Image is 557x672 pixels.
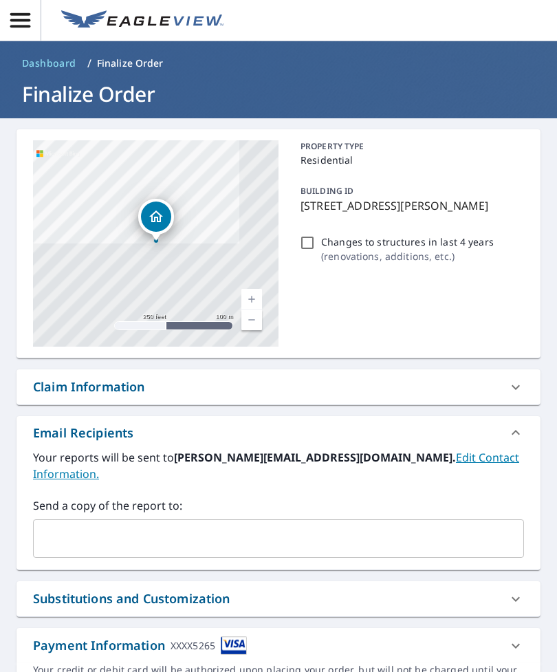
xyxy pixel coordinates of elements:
[33,636,247,655] div: Payment Information
[87,55,91,72] li: /
[171,636,215,655] div: XXXX5265
[17,80,540,108] h1: Finalize Order
[17,416,540,449] div: Email Recipients
[33,424,133,442] div: Email Recipients
[61,10,223,31] img: EV Logo
[321,249,494,263] p: ( renovations, additions, etc. )
[17,581,540,616] div: Substitutions and Customization
[221,636,247,655] img: cardImage
[17,628,540,663] div: Payment InformationXXXX5265cardImage
[301,185,353,197] p: BUILDING ID
[301,140,518,153] p: PROPERTY TYPE
[241,310,262,330] a: Current Level 17, Zoom Out
[17,52,82,74] a: Dashboard
[33,449,524,482] label: Your reports will be sent to
[17,369,540,404] div: Claim Information
[321,235,494,249] p: Changes to structures in last 4 years
[53,2,232,39] a: EV Logo
[17,52,540,74] nav: breadcrumb
[241,289,262,310] a: Current Level 17, Zoom In
[33,378,145,396] div: Claim Information
[97,56,164,70] p: Finalize Order
[138,199,174,241] div: Dropped pin, building 1, Residential property, 17926 Oakfield Glen Ln Cypress, TX 77433
[33,589,230,608] div: Substitutions and Customization
[301,197,518,214] p: [STREET_ADDRESS][PERSON_NAME]
[33,497,524,514] label: Send a copy of the report to:
[174,450,456,465] b: [PERSON_NAME][EMAIL_ADDRESS][DOMAIN_NAME].
[22,56,76,70] span: Dashboard
[301,153,518,167] p: Residential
